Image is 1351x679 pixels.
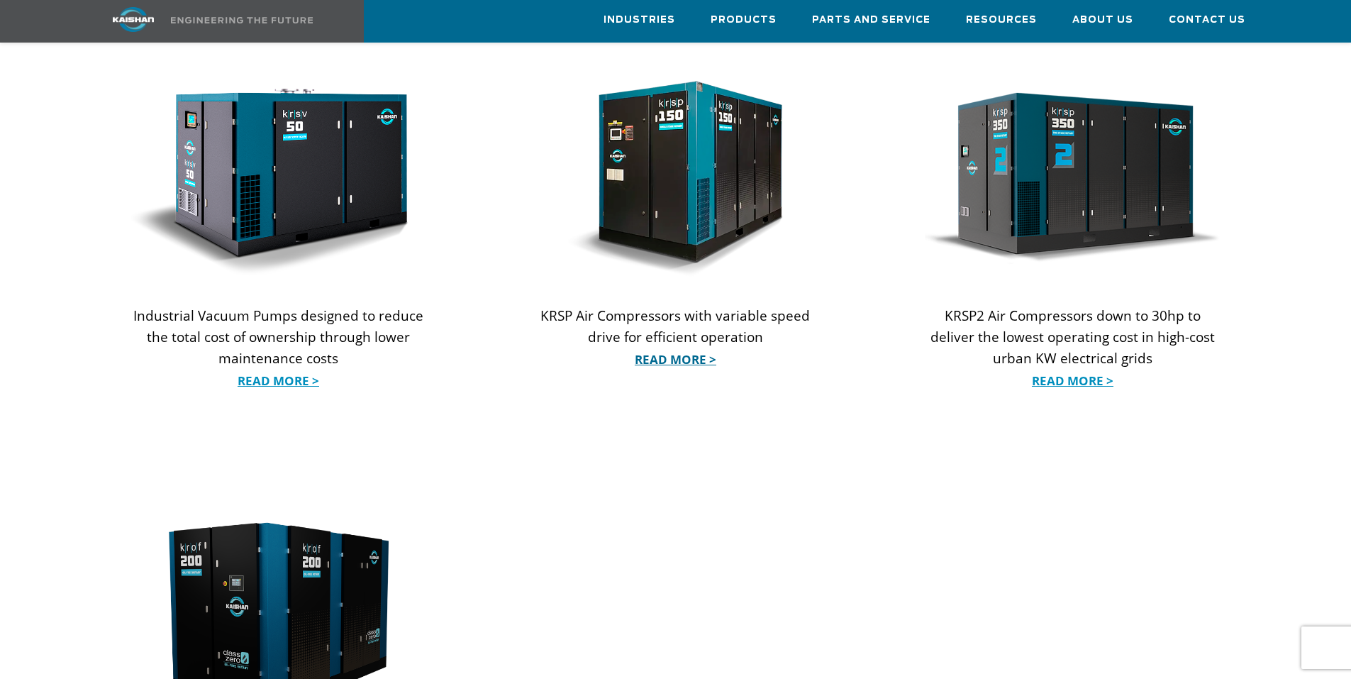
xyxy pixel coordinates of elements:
a: Resources [966,1,1037,39]
span: Industries [604,12,675,28]
img: krsv50 [131,81,426,277]
a: Read More > [528,349,823,370]
img: krsp350 [925,81,1220,277]
p: Industrial Vacuum Pumps designed to reduce the total cost of ownership through lower maintenance ... [131,305,426,390]
a: Industries [604,1,675,39]
span: Parts and Service [812,12,930,28]
a: Parts and Service [812,1,930,39]
img: krsp150 [528,81,823,277]
span: Resources [966,12,1037,28]
a: Read More > [925,370,1220,392]
a: Read More > [131,370,426,392]
a: Products [711,1,777,39]
span: Products [711,12,777,28]
a: About Us [1072,1,1133,39]
img: Engineering the future [171,17,313,23]
p: KRSP Air Compressors with variable speed drive for efficient operation [528,305,823,369]
span: About Us [1072,12,1133,28]
p: KRSP2 Air Compressors down to 30hp to deliver the lowest operating cost in high-cost urban KW ele... [925,305,1220,390]
span: Contact Us [1169,12,1245,28]
a: Contact Us [1169,1,1245,39]
img: kaishan logo [80,7,187,32]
